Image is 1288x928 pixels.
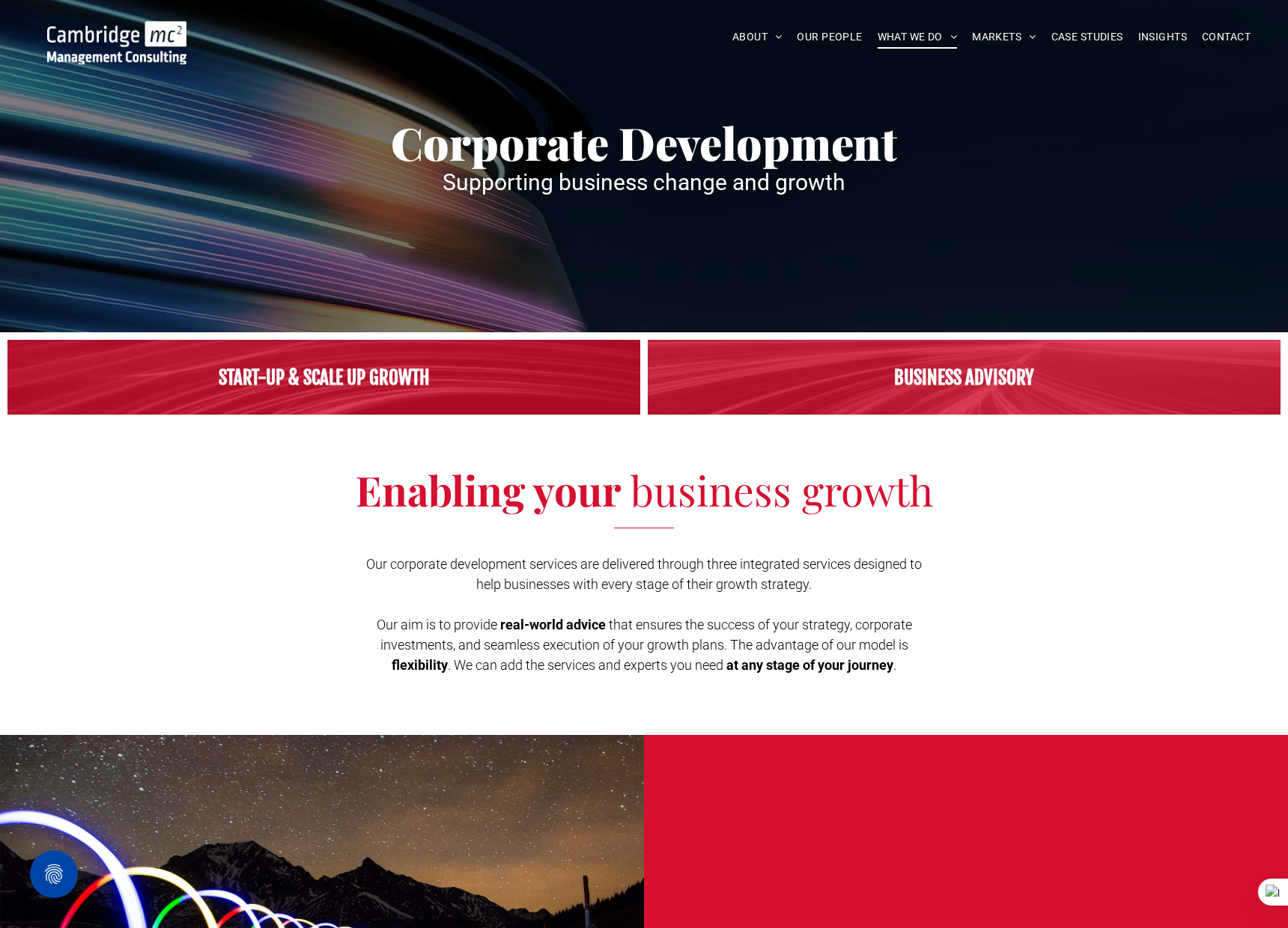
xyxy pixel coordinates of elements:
span: business growth [631,462,933,517]
a: CONTACT [1194,25,1258,49]
span: . [893,657,896,673]
a: OUR PEOPLE [789,25,869,49]
a: MARKETS [965,25,1043,49]
a: INSIGHTS [1131,25,1194,49]
a: WHAT WE DO [870,25,965,49]
span: Supporting business change and growth [443,169,845,195]
img: Go to Homepage [47,21,186,64]
span: . We can add the services and experts you need [448,657,723,673]
span: Our corporate development services are delivered through three integrated services designed to he... [366,556,922,592]
span: Enabling your [356,462,621,517]
span: Our aim is to provide [377,617,497,632]
a: ABOUT [725,25,790,49]
a: CASE STUDIES [1044,25,1131,49]
span: Corporate Development [391,112,897,172]
span: real-world advice [500,617,606,632]
span: that ensures the success of your strategy, corporate investments, and seamless execution of your ... [380,617,912,653]
span: flexibility [392,657,448,673]
span: at any stage of your journey [726,657,893,673]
